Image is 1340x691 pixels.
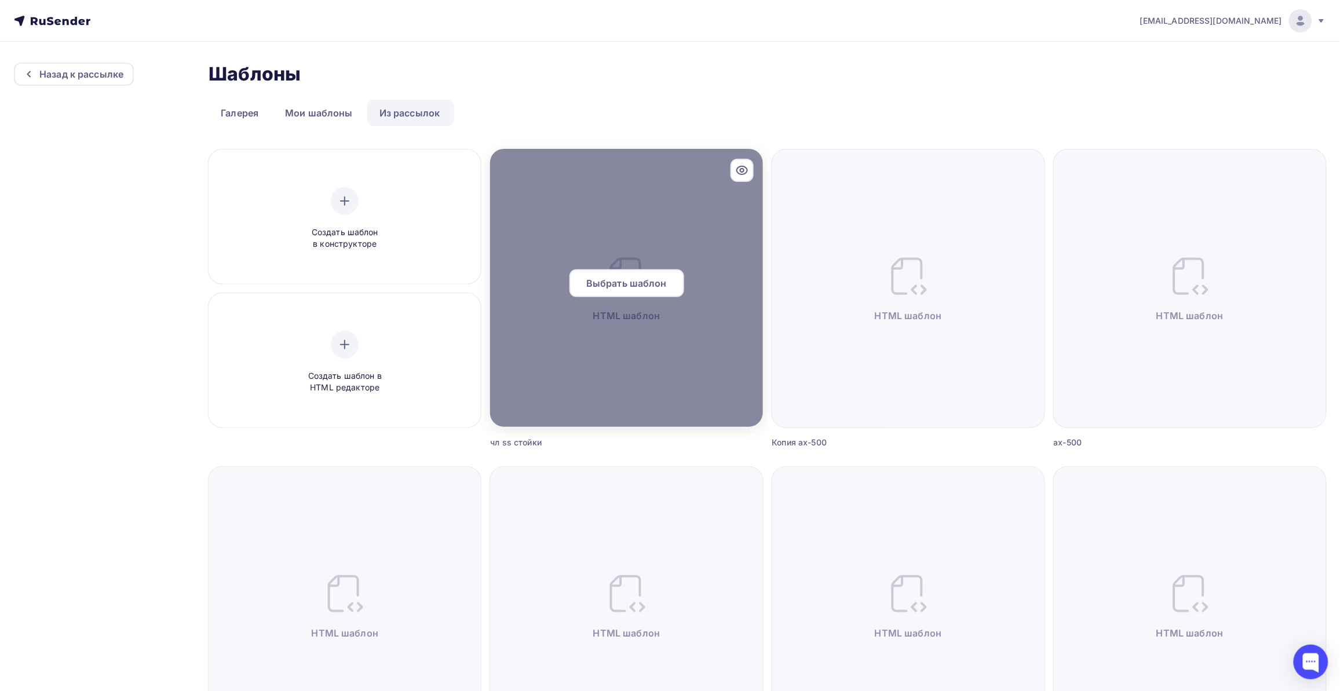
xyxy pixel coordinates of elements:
[875,309,942,323] span: HTML шаблон
[312,626,379,640] span: HTML шаблон
[290,226,400,250] span: Создать шаблон в конструкторе
[586,276,667,290] span: Выбрать шаблон
[875,626,942,640] span: HTML шаблон
[209,100,271,126] a: Галерея
[1140,9,1326,32] a: [EMAIL_ADDRESS][DOMAIN_NAME]
[209,63,301,86] h2: Шаблоны
[1156,309,1224,323] span: HTML шаблон
[772,437,946,448] div: Копия ах-500
[490,437,664,448] div: чл ss стойки
[1156,626,1224,640] span: HTML шаблон
[290,370,400,394] span: Создать шаблон в HTML редакторе
[367,100,452,126] a: Из рассылок
[1140,15,1282,27] span: [EMAIL_ADDRESS][DOMAIN_NAME]
[593,626,660,640] span: HTML шаблон
[273,100,365,126] a: Мои шаблоны
[1054,437,1228,448] div: ах-500
[39,67,123,81] div: Назад к рассылке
